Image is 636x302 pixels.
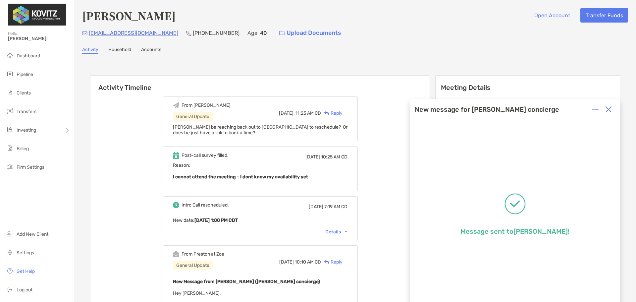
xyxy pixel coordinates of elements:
[186,30,191,36] img: Phone Icon
[17,109,36,114] span: Transfers
[279,110,294,116] span: [DATE],
[605,106,612,113] img: Close
[529,8,575,23] button: Open Account
[460,227,569,235] p: Message sent to [PERSON_NAME] !
[173,102,179,108] img: Event icon
[295,259,321,265] span: 10:10 AM CD
[309,204,323,210] span: [DATE]
[173,124,347,136] span: [PERSON_NAME] be reaching back out to [GEOGRAPHIC_DATA] to reschedule? Or does he just have a lin...
[17,269,35,274] span: Get Help
[173,112,213,121] div: General Update
[6,70,14,78] img: pipeline icon
[441,84,614,92] p: Meeting Details
[82,31,87,35] img: Email Icon
[6,107,14,115] img: transfers icon
[592,106,599,113] img: Expand or collapse
[17,164,44,170] span: Firm Settings
[141,47,161,54] a: Accounts
[82,8,176,23] h4: [PERSON_NAME]
[182,251,224,257] div: From Preston at Zoe
[247,29,257,37] p: Age
[17,146,29,151] span: Billing
[173,202,179,208] img: Event icon
[17,231,48,237] span: Add New Client
[415,105,559,113] div: New message for [PERSON_NAME] concierge
[6,89,14,96] img: clients icon
[17,127,36,133] span: Investing
[504,193,526,214] img: Message successfully sent
[182,202,229,208] div: Intro Call rescheduled.
[17,72,33,77] span: Pipeline
[6,285,14,293] img: logout icon
[6,144,14,152] img: billing icon
[89,29,178,37] p: [EMAIL_ADDRESS][DOMAIN_NAME]
[173,162,347,181] span: Reason:
[321,154,347,160] span: 10:25 AM CD
[295,110,321,116] span: 11:23 AM CD
[6,267,14,275] img: get-help icon
[6,163,14,171] img: firm-settings icon
[6,126,14,134] img: investing icon
[321,110,343,117] div: Reply
[321,259,343,266] div: Reply
[8,36,70,41] span: [PERSON_NAME]!
[344,231,347,233] img: Chevron icon
[260,29,267,37] p: 40
[324,204,347,210] span: 7:19 AM CD
[173,216,347,224] p: New date :
[6,248,14,256] img: settings icon
[324,260,329,264] img: Reply icon
[325,229,347,235] div: Details
[6,51,14,59] img: dashboard icon
[182,102,231,108] div: From [PERSON_NAME]
[17,90,31,96] span: Clients
[173,279,320,284] b: New Message from [PERSON_NAME] ([PERSON_NAME] concierge)
[6,230,14,238] img: add_new_client icon
[17,53,40,59] span: Dashboard
[173,174,308,180] b: I cannot attend the meeting - I dont know my availability yet
[17,287,32,293] span: Log out
[182,152,229,158] div: Post-call survey filled.
[173,251,179,257] img: Event icon
[173,261,213,270] div: General Update
[82,47,98,54] a: Activity
[279,31,285,35] img: button icon
[279,259,294,265] span: [DATE]
[580,8,628,23] button: Transfer Funds
[324,111,329,115] img: Reply icon
[8,3,66,27] img: Zoe Logo
[108,47,131,54] a: Household
[194,217,238,223] b: [DATE] 1:00 PM CDT
[90,76,430,91] h6: Activity Timeline
[275,26,345,40] a: Upload Documents
[305,154,320,160] span: [DATE]
[173,152,179,159] img: Event icon
[193,29,239,37] p: [PHONE_NUMBER]
[17,250,34,256] span: Settings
